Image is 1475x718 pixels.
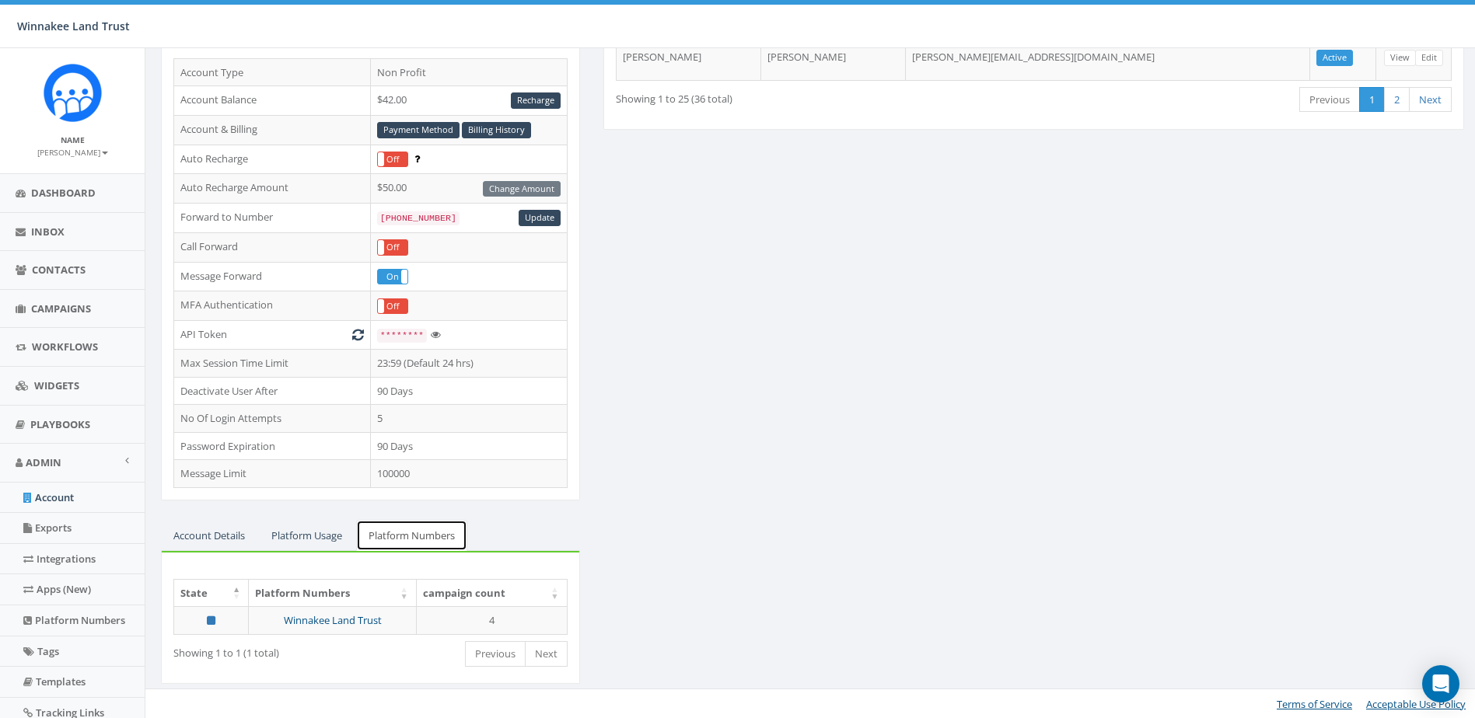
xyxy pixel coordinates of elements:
a: Update [519,210,561,226]
a: Previous [1299,87,1360,113]
td: 4 [417,606,568,634]
span: Admin [26,455,61,469]
td: 90 Days [370,432,567,460]
a: Payment Method [377,122,460,138]
span: Contacts [32,263,86,277]
a: Next [525,641,568,667]
td: Message Limit [174,460,371,488]
td: Account Type [174,58,371,86]
div: OnOff [377,239,408,256]
i: Generate New Token [352,329,364,340]
a: [PERSON_NAME] [37,145,108,159]
td: Account & Billing [174,115,371,145]
div: Showing 1 to 25 (36 total) [616,85,951,106]
th: State: activate to sort column descending [174,580,249,607]
span: Inbox [31,225,65,239]
td: Password Expiration [174,432,371,460]
td: 90 Days [370,377,567,405]
a: Active [1316,50,1353,66]
div: OnOff [377,298,408,315]
a: Winnakee Land Trust [284,613,382,627]
td: Auto Recharge Amount [174,174,371,204]
span: Winnakee Land Trust [17,19,130,33]
div: OnOff [377,269,408,285]
div: Showing 1 to 1 (1 total) [173,640,324,660]
label: Off [378,152,407,167]
div: OnOff [377,152,408,168]
label: Off [378,240,407,255]
td: API Token [174,321,371,350]
a: 1 [1359,87,1385,113]
span: Dashboard [31,186,96,200]
a: Next [1409,87,1452,113]
span: Widgets [34,378,79,392]
td: [PERSON_NAME] [761,43,906,80]
a: Terms of Service [1277,697,1352,711]
small: [PERSON_NAME] [37,147,108,158]
td: $50.00 [370,174,567,204]
a: Previous [465,641,526,667]
img: Rally_Corp_Icon.png [44,64,102,122]
a: Edit [1415,50,1443,66]
a: Platform Usage [259,520,355,552]
th: campaign count: activate to sort column ascending [417,580,568,607]
span: Playbooks [30,417,90,431]
td: $42.00 [370,86,567,116]
div: Open Intercom Messenger [1422,665,1459,702]
span: Enable to prevent campaign failure. [414,152,420,166]
small: Name [61,134,85,145]
td: Max Session Time Limit [174,349,371,377]
a: Acceptable Use Policy [1366,697,1466,711]
td: Non Profit [370,58,567,86]
a: Account Details [161,520,257,552]
td: Auto Recharge [174,145,371,174]
td: 5 [370,405,567,433]
a: Billing History [462,122,531,138]
span: Workflows [32,340,98,354]
a: View [1384,50,1416,66]
td: Call Forward [174,232,371,262]
a: Recharge [511,92,561,109]
td: [PERSON_NAME] [617,43,761,80]
label: Off [378,299,407,314]
th: Platform Numbers: activate to sort column ascending [249,580,417,607]
a: 2 [1384,87,1410,113]
a: Platform Numbers [356,520,467,552]
td: [PERSON_NAME][EMAIL_ADDRESS][DOMAIN_NAME] [906,43,1310,80]
span: Campaigns [31,301,91,315]
code: [PHONE_NUMBER] [377,211,460,225]
td: Forward to Number [174,204,371,233]
td: MFA Authentication [174,291,371,321]
td: Message Forward [174,262,371,291]
td: 100000 [370,460,567,488]
td: Deactivate User After [174,377,371,405]
td: 23:59 (Default 24 hrs) [370,349,567,377]
label: On [378,270,407,284]
td: No Of Login Attempts [174,405,371,433]
td: Account Balance [174,86,371,116]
